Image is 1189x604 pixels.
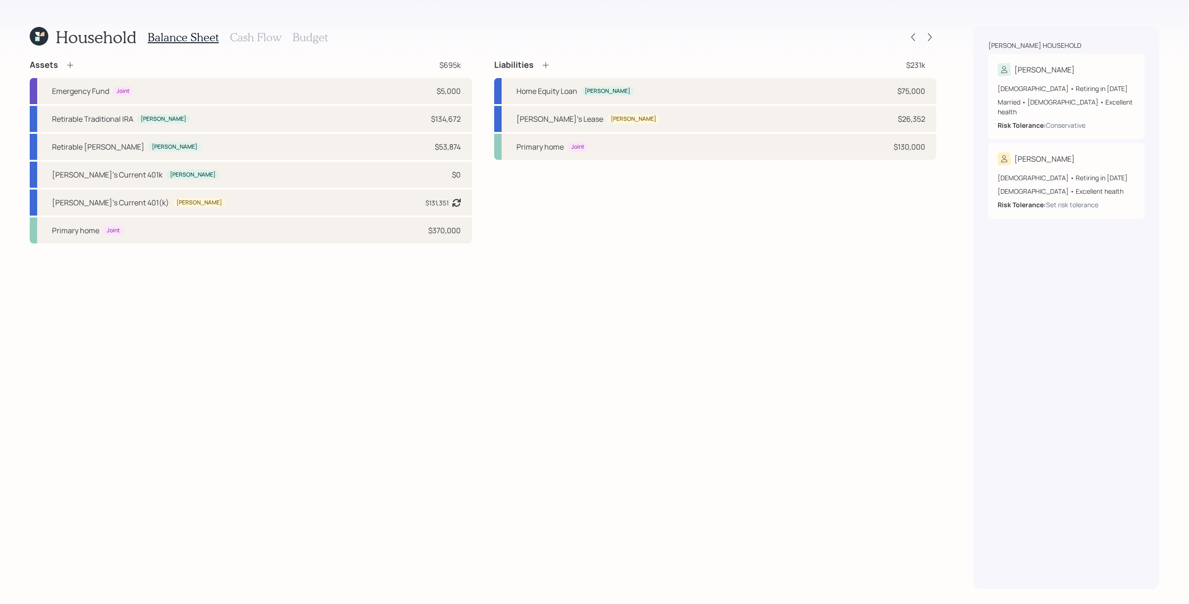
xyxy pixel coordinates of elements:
h3: Balance Sheet [148,31,219,44]
div: $75,000 [897,85,925,97]
div: [PERSON_NAME] [141,115,186,123]
div: Married • [DEMOGRAPHIC_DATA] • Excellent health [998,97,1135,117]
div: [PERSON_NAME] [1014,153,1075,164]
h4: Liabilities [494,60,534,70]
div: [DEMOGRAPHIC_DATA] • Retiring in [DATE] [998,173,1135,183]
div: [PERSON_NAME]'s Lease [516,113,603,125]
div: Joint [117,87,130,95]
div: [PERSON_NAME]'s Current 401(k) [52,197,169,208]
div: Joint [571,143,584,151]
div: [PERSON_NAME] [1014,64,1075,75]
div: $131,351 [425,198,449,208]
div: Set risk tolerance [1046,200,1098,210]
div: Retirable [PERSON_NAME] [52,141,144,152]
div: $695k [439,59,461,71]
div: $231k [906,59,925,71]
div: Emergency Fund [52,85,109,97]
div: Primary home [52,225,99,236]
h3: Cash Flow [230,31,281,44]
div: Primary home [516,141,564,152]
div: $370,000 [428,225,461,236]
h4: Assets [30,60,58,70]
div: $130,000 [894,141,925,152]
div: [DEMOGRAPHIC_DATA] • Retiring in [DATE] [998,84,1135,93]
div: $53,874 [435,141,461,152]
div: [PERSON_NAME] household [988,41,1081,50]
h3: Budget [293,31,328,44]
h1: Household [56,27,137,47]
b: Risk Tolerance: [998,200,1046,209]
div: [DEMOGRAPHIC_DATA] • Excellent health [998,186,1135,196]
div: [PERSON_NAME] [170,171,216,179]
div: $5,000 [437,85,461,97]
div: Joint [107,227,120,235]
div: [PERSON_NAME] [152,143,197,151]
div: Conservative [1046,120,1085,130]
div: [PERSON_NAME] [176,199,222,207]
div: $26,352 [898,113,925,125]
b: Risk Tolerance: [998,121,1046,130]
div: $0 [452,169,461,180]
div: [PERSON_NAME] [585,87,630,95]
div: [PERSON_NAME] [611,115,656,123]
div: $134,672 [431,113,461,125]
div: [PERSON_NAME]'s Current 401k [52,169,163,180]
div: Retirable Traditional IRA [52,113,133,125]
div: Home Equity Loan [516,85,577,97]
